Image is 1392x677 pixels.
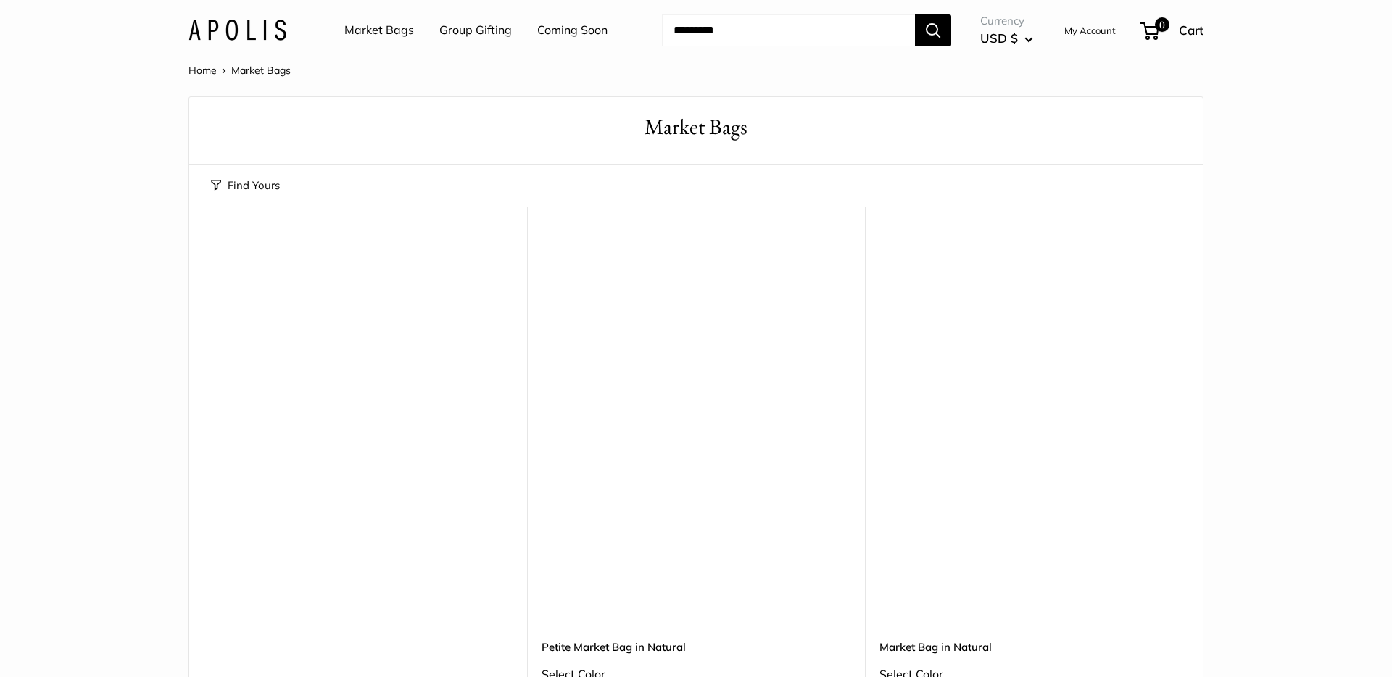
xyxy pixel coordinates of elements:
h1: Market Bags [211,112,1181,143]
button: Search [915,14,951,46]
a: Market Bag in Natural [879,639,1188,655]
span: Market Bags [231,64,291,77]
a: Group Gifting [439,20,512,41]
img: Apolis [188,20,286,41]
button: USD $ [980,27,1033,50]
span: 0 [1155,17,1169,32]
a: Coming Soon [537,20,608,41]
nav: Breadcrumb [188,61,291,80]
a: My Account [1064,22,1116,39]
a: Petite Market Bag in Natural [542,639,850,655]
input: Search... [662,14,915,46]
button: Find Yours [211,175,280,196]
span: Currency [980,11,1033,31]
a: Market Bags [344,20,414,41]
a: 0 Cart [1141,19,1203,42]
span: USD $ [980,30,1018,46]
a: Market Bag in NaturalMarket Bag in Natural [879,243,1188,552]
a: Home [188,64,217,77]
span: Cart [1179,22,1203,38]
a: Petite Market Bag in Naturaldescription_Effortless style that elevates every moment [542,243,850,552]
